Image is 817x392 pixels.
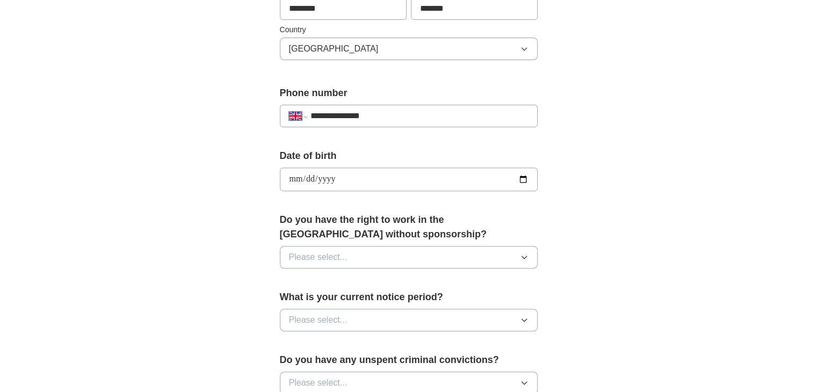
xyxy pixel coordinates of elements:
[280,213,538,242] label: Do you have the right to work in the [GEOGRAPHIC_DATA] without sponsorship?
[280,86,538,100] label: Phone number
[289,42,379,55] span: [GEOGRAPHIC_DATA]
[289,251,348,264] span: Please select...
[289,376,348,389] span: Please select...
[280,309,538,331] button: Please select...
[280,246,538,268] button: Please select...
[280,38,538,60] button: [GEOGRAPHIC_DATA]
[280,24,538,35] label: Country
[280,149,538,163] label: Date of birth
[280,353,538,367] label: Do you have any unspent criminal convictions?
[280,290,538,304] label: What is your current notice period?
[289,314,348,326] span: Please select...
